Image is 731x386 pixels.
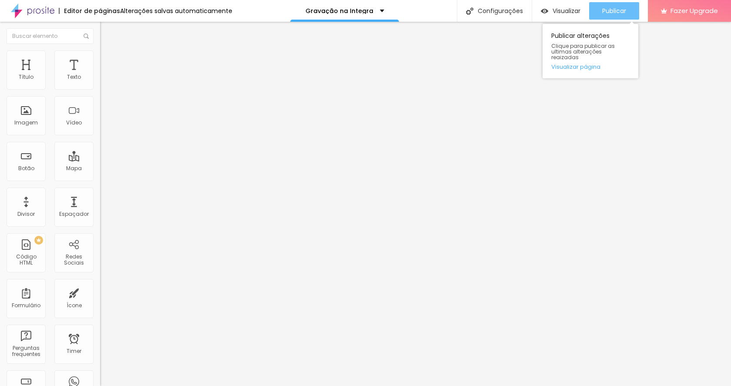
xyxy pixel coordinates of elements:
[19,74,34,80] div: Título
[305,8,373,14] p: Gravação na Integra
[541,7,548,15] img: view-1.svg
[553,7,580,14] span: Visualizar
[66,165,82,171] div: Mapa
[120,8,232,14] div: Alterações salvas automaticamente
[59,211,89,217] div: Espaçador
[18,165,34,171] div: Botão
[9,254,43,266] div: Código HTML
[67,74,81,80] div: Texto
[67,302,82,309] div: Ícone
[551,64,630,70] a: Visualizar página
[9,345,43,358] div: Perguntas frequentes
[67,348,81,354] div: Timer
[543,24,638,78] div: Publicar alterações
[589,2,639,20] button: Publicar
[59,8,120,14] div: Editor de páginas
[100,22,731,386] iframe: Editor
[671,7,718,14] span: Fazer Upgrade
[602,7,626,14] span: Publicar
[84,34,89,39] img: Icone
[17,211,35,217] div: Divisor
[466,7,473,15] img: Icone
[12,302,40,309] div: Formulário
[532,2,589,20] button: Visualizar
[57,254,91,266] div: Redes Sociais
[14,120,38,126] div: Imagem
[7,28,94,44] input: Buscar elemento
[66,120,82,126] div: Vídeo
[551,43,630,60] span: Clique para publicar as ultimas alterações reaizadas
